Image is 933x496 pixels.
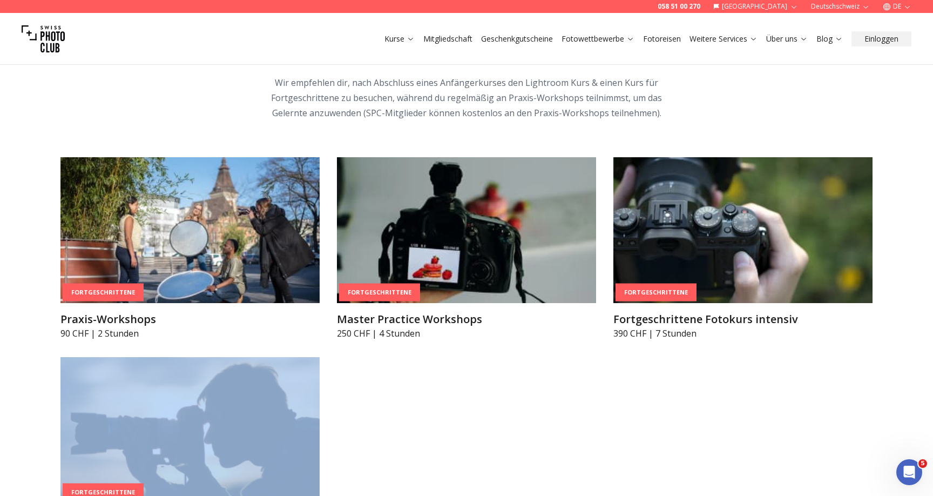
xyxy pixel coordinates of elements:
a: Kurse [384,33,415,44]
a: Fotoreisen [643,33,681,44]
a: Fortgeschrittene Fotokurs intensivFortgeschritteneFortgeschrittene Fotokurs intensiv390 CHF | 7 S... [613,157,873,340]
a: Geschenkgutscheine [481,33,553,44]
div: Fortgeschrittene [339,284,420,301]
p: 250 CHF | 4 Stunden [337,327,596,340]
button: Fotoreisen [639,31,685,46]
img: Fortgeschrittene Fotokurs intensiv [613,157,873,303]
button: Geschenkgutscheine [477,31,557,46]
button: Kurse [380,31,419,46]
button: Weitere Services [685,31,762,46]
button: Einloggen [851,31,911,46]
p: 90 CHF | 2 Stunden [60,327,320,340]
button: Blog [812,31,847,46]
a: Weitere Services [689,33,758,44]
img: Praxis-Workshops [60,157,320,303]
p: Wir empfehlen dir, nach Abschluss eines Anfängerkurses den Lightroom Kurs & einen Kurs für Fortge... [259,75,674,120]
a: Über uns [766,33,808,44]
img: Master Practice Workshops [337,157,596,303]
img: Swiss photo club [22,17,65,61]
h3: Master Practice Workshops [337,312,596,327]
button: Fotowettbewerbe [557,31,639,46]
a: Master Practice WorkshopsFortgeschritteneMaster Practice Workshops250 CHF | 4 Stunden [337,157,596,340]
a: Blog [816,33,843,44]
a: 058 51 00 270 [658,2,700,11]
button: Mitgliedschaft [419,31,477,46]
h3: Praxis-Workshops [60,312,320,327]
a: Mitgliedschaft [423,33,472,44]
button: Über uns [762,31,812,46]
p: 390 CHF | 7 Stunden [613,327,873,340]
span: 5 [918,459,927,468]
a: Fotowettbewerbe [562,33,634,44]
a: Praxis-WorkshopsFortgeschrittenePraxis-Workshops90 CHF | 2 Stunden [60,157,320,340]
div: Fortgeschrittene [616,284,697,301]
div: Fortgeschrittene [63,284,144,301]
iframe: Intercom live chat [896,459,922,485]
h3: Fortgeschrittene Fotokurs intensiv [613,312,873,327]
